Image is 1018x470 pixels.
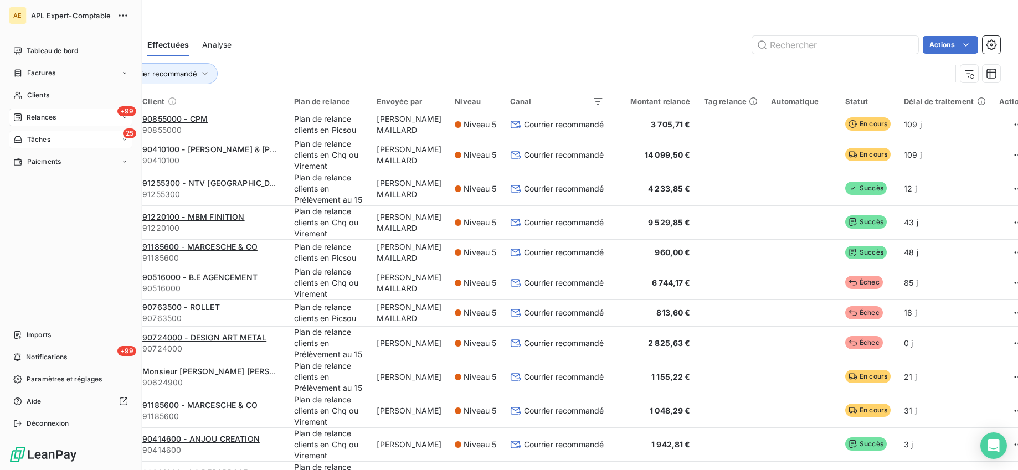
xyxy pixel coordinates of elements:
[897,360,993,394] td: 21 j
[656,308,690,317] span: 813,60 €
[845,148,891,161] span: En cours
[923,36,978,54] button: Actions
[370,326,448,360] td: [PERSON_NAME]
[142,223,281,234] span: 91220100
[904,97,974,106] span: Délai de traitement
[897,239,993,266] td: 48 j
[464,307,496,318] span: Niveau 5
[464,119,496,130] span: Niveau 5
[704,97,758,106] div: Tag relance
[142,343,281,354] span: 90724000
[370,299,448,326] td: [PERSON_NAME] MAILLARD
[27,68,55,78] span: Factures
[524,149,604,161] span: Courrier recommandé
[464,247,496,258] span: Niveau 5
[95,69,197,78] span: Canal : Courrier recommandé
[464,371,496,383] span: Niveau 5
[524,183,604,194] span: Courrier recommandé
[648,338,691,348] span: 2 825,63 €
[980,432,1007,459] div: Open Intercom Messenger
[377,97,441,106] div: Envoyée par
[464,405,496,416] span: Niveau 5
[370,138,448,172] td: [PERSON_NAME] MAILLARD
[845,336,883,349] span: Échec
[142,411,281,422] span: 91185600
[26,352,67,362] span: Notifications
[142,125,281,136] span: 90855000
[142,272,258,282] span: 90516000 - B.E AGENCEMENT
[845,306,883,319] span: Échec
[287,360,370,394] td: Plan de relance clients en Prélèvement au 15
[897,111,993,138] td: 109 j
[370,239,448,266] td: [PERSON_NAME] MAILLARD
[27,90,49,100] span: Clients
[897,205,993,239] td: 43 j
[651,372,691,381] span: 1 155,22 €
[142,155,281,166] span: 90410100
[771,97,832,106] div: Automatique
[524,119,604,130] span: Courrier recommandé
[142,377,281,388] span: 90624900
[9,7,27,24] div: AE
[845,404,891,417] span: En cours
[142,212,244,221] span: 91220100 - MBM FINITION
[845,276,883,289] span: Échec
[464,277,496,288] span: Niveau 5
[464,439,496,450] span: Niveau 5
[845,182,887,195] span: Succès
[845,437,887,451] span: Succès
[524,247,604,258] span: Courrier recommandé
[27,46,78,56] span: Tableau de bord
[897,266,993,299] td: 85 j
[287,326,370,360] td: Plan de relance clients en Prélèvement au 15
[142,434,260,443] span: 90414600 - ANJOU CREATION
[117,106,136,116] span: +99
[464,183,496,194] span: Niveau 5
[287,394,370,427] td: Plan de relance clients en Chq ou Virement
[142,445,281,456] span: 90414600
[287,266,370,299] td: Plan de relance clients en Chq ou Virement
[845,117,891,131] span: En cours
[464,149,496,161] span: Niveau 5
[524,405,604,416] span: Courrier recommandé
[464,338,496,349] span: Niveau 5
[9,446,78,463] img: Logo LeanPay
[287,138,370,172] td: Plan de relance clients en Chq ou Virement
[142,366,311,376] span: Monsieur [PERSON_NAME] [PERSON_NAME]
[142,333,266,342] span: 90724000 - DESIGN ART METAL
[648,184,691,193] span: 4 233,85 €
[27,396,42,406] span: Aide
[31,11,111,20] span: APL Expert-Comptable
[287,205,370,239] td: Plan de relance clients en Chq ou Virement
[142,302,220,312] span: 90763500 - ROLLET
[370,427,448,461] td: [PERSON_NAME]
[524,371,604,383] span: Courrier recommandé
[287,239,370,266] td: Plan de relance clients en Picsou
[287,111,370,138] td: Plan de relance clients en Picsou
[370,172,448,205] td: [PERSON_NAME] MAILLARD
[27,374,102,384] span: Paramètres et réglages
[117,346,136,356] span: +99
[651,120,691,129] span: 3 705,71 €
[123,128,136,138] span: 25
[142,252,281,264] span: 91185600
[845,370,891,383] span: En cours
[897,172,993,205] td: 12 j
[370,205,448,239] td: [PERSON_NAME] MAILLARD
[897,299,993,326] td: 18 j
[27,157,61,167] span: Paiements
[845,97,891,106] div: Statut
[142,114,208,123] span: 90855000 - CPM
[142,242,258,251] span: 91185600 - MARCESCHE & CO
[897,138,993,172] td: 109 j
[27,112,56,122] span: Relances
[27,419,69,428] span: Déconnexion
[370,111,448,138] td: [PERSON_NAME] MAILLARD
[370,360,448,394] td: [PERSON_NAME]
[617,97,690,106] div: Montant relancé
[287,427,370,461] td: Plan de relance clients en Chq ou Virement
[524,338,604,349] span: Courrier recommandé
[524,439,604,450] span: Courrier recommandé
[142,400,258,410] span: 91185600 - MARCESCHE & CO
[752,36,918,54] input: Rechercher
